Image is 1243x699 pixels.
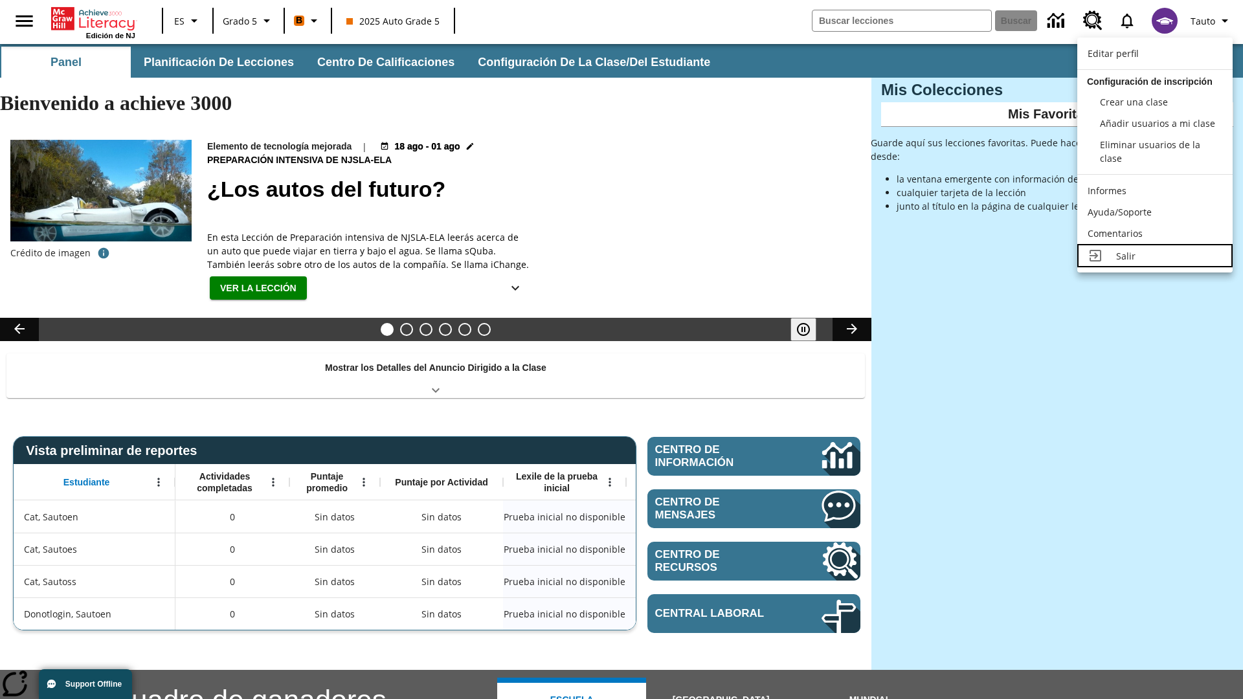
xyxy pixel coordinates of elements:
[1100,96,1168,108] span: Crear una clase
[1100,117,1215,129] span: Añadir usuarios a mi clase
[1087,76,1213,87] span: Configuración de inscripción
[1088,184,1126,197] span: Informes
[1088,227,1143,239] span: Comentarios
[1116,250,1136,262] span: Salir
[1088,206,1152,218] span: Ayuda/Soporte
[1088,47,1139,60] span: Editar perfil
[1100,139,1200,164] span: Eliminar usuarios de la clase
